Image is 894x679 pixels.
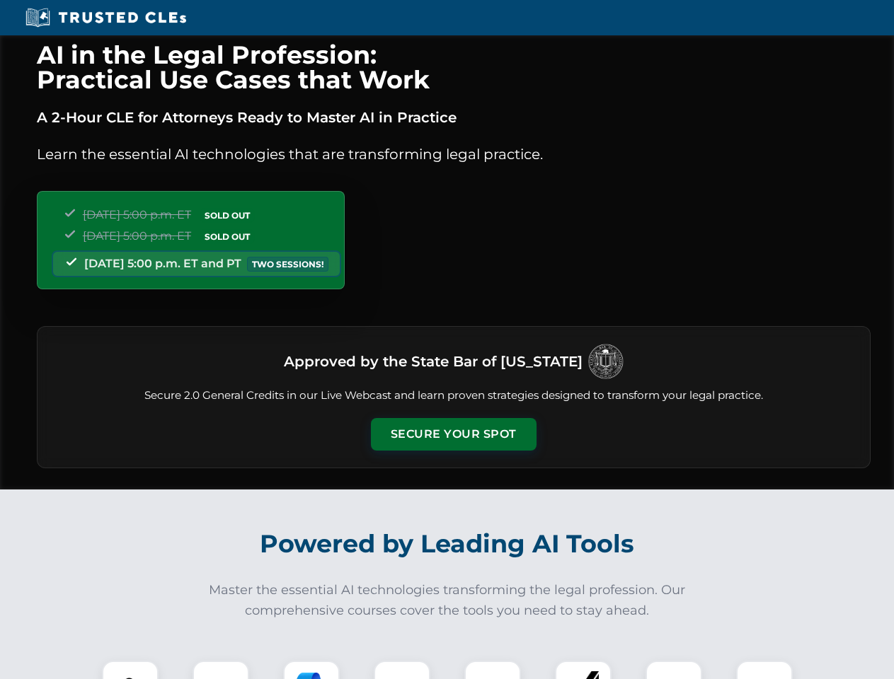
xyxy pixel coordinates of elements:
h3: Approved by the State Bar of [US_STATE] [284,349,583,374]
img: Trusted CLEs [21,7,190,28]
img: Logo [588,344,624,379]
p: Learn the essential AI technologies that are transforming legal practice. [37,143,871,166]
h1: AI in the Legal Profession: Practical Use Cases that Work [37,42,871,92]
p: Secure 2.0 General Credits in our Live Webcast and learn proven strategies designed to transform ... [55,388,853,404]
span: [DATE] 5:00 p.m. ET [83,229,191,243]
p: A 2-Hour CLE for Attorneys Ready to Master AI in Practice [37,106,871,129]
h2: Powered by Leading AI Tools [55,519,839,569]
button: Secure Your Spot [371,418,537,451]
span: SOLD OUT [200,208,255,223]
span: [DATE] 5:00 p.m. ET [83,208,191,221]
p: Master the essential AI technologies transforming the legal profession. Our comprehensive courses... [200,580,695,621]
span: SOLD OUT [200,229,255,244]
